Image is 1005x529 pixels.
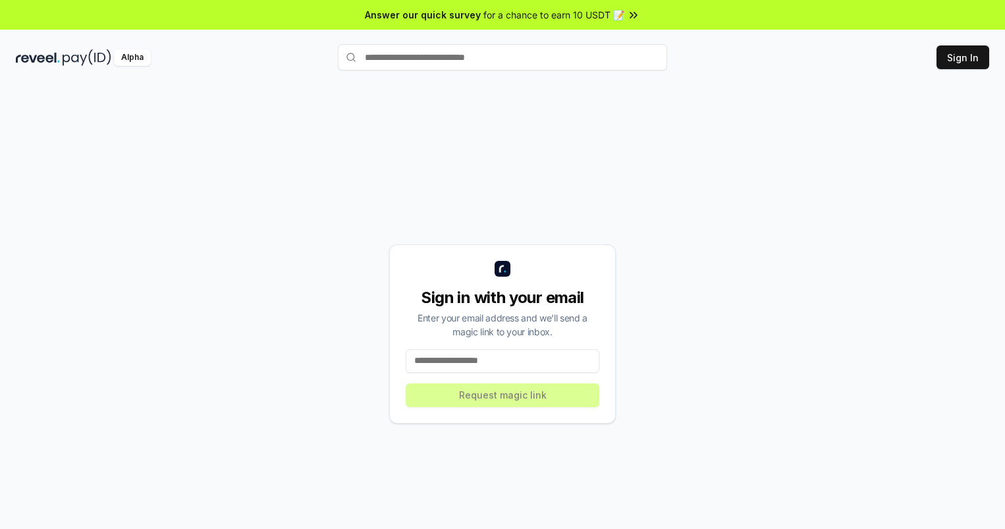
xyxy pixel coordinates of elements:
div: Enter your email address and we’ll send a magic link to your inbox. [406,311,599,339]
button: Sign In [937,45,989,69]
img: logo_small [495,261,510,277]
div: Sign in with your email [406,287,599,308]
span: Answer our quick survey [365,8,481,22]
span: for a chance to earn 10 USDT 📝 [483,8,624,22]
div: Alpha [114,49,151,66]
img: pay_id [63,49,111,66]
img: reveel_dark [16,49,60,66]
